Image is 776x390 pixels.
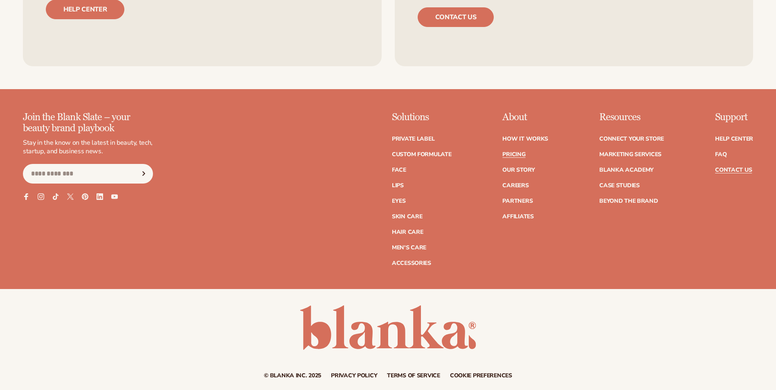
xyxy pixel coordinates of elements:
a: Connect your store [599,136,664,142]
a: FAQ [715,152,727,157]
button: Subscribe [135,164,153,184]
a: How It Works [502,136,548,142]
a: Help Center [715,136,753,142]
p: Stay in the know on the latest in beauty, tech, startup, and business news. [23,139,153,156]
a: Skin Care [392,214,422,220]
a: Marketing services [599,152,661,157]
p: Support [715,112,753,123]
a: Our Story [502,167,535,173]
p: About [502,112,548,123]
a: Accessories [392,260,431,266]
a: Contact us [418,7,494,27]
a: Custom formulate [392,152,452,157]
a: Careers [502,183,529,188]
a: Hair Care [392,229,423,235]
a: Case Studies [599,183,640,188]
a: Affiliates [502,214,533,220]
a: Blanka Academy [599,167,654,173]
a: Partners [502,198,533,204]
a: Face [392,167,406,173]
a: Contact Us [715,167,752,173]
small: © Blanka Inc. 2025 [264,372,321,379]
a: Men's Care [392,245,426,251]
a: Private label [392,136,434,142]
a: Lips [392,183,404,188]
p: Resources [599,112,664,123]
a: Cookie preferences [450,373,512,379]
a: Beyond the brand [599,198,658,204]
a: Eyes [392,198,406,204]
a: Privacy policy [331,373,377,379]
a: Terms of service [387,373,440,379]
a: Pricing [502,152,525,157]
p: Solutions [392,112,452,123]
p: Join the Blank Slate – your beauty brand playbook [23,112,153,134]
